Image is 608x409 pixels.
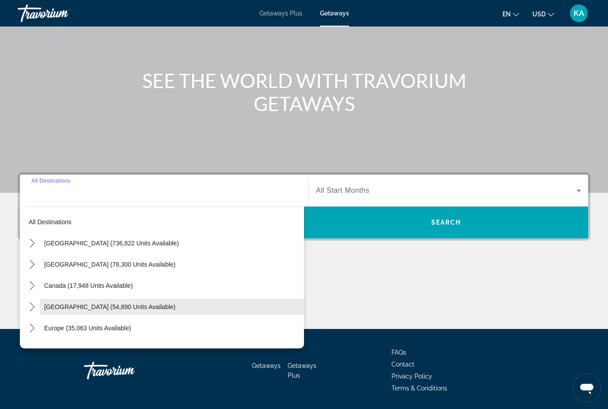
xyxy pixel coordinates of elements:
[40,320,304,336] button: Select destination: Europe (35,063 units available)
[532,11,546,18] span: USD
[24,342,40,357] button: Toggle Australia (3,583 units available) submenu
[431,219,461,226] span: Search
[304,206,588,238] button: Search
[44,325,131,332] span: Europe (35,063 units available)
[24,236,40,251] button: Toggle United States (736,822 units available) submenu
[391,373,432,380] a: Privacy Policy
[29,218,72,226] span: All destinations
[138,69,470,115] h1: SEE THE WORLD WITH TRAVORIUM GETAWAYS
[20,202,304,348] div: Destination options
[40,235,304,251] button: Select destination: United States (736,822 units available)
[391,361,414,368] a: Contact
[502,8,519,20] button: Change language
[391,349,406,356] a: FAQs
[574,9,584,18] span: KA
[44,303,175,310] span: [GEOGRAPHIC_DATA] (54,890 units available)
[40,341,304,357] button: Select destination: Australia (3,583 units available)
[316,187,369,194] span: All Start Months
[44,240,179,247] span: [GEOGRAPHIC_DATA] (736,822 units available)
[20,175,588,238] div: Search widget
[288,362,316,379] a: Getaways Plus
[532,8,554,20] button: Change currency
[18,2,106,25] a: Travorium
[24,214,304,230] button: Select destination: All destinations
[24,278,40,294] button: Toggle Canada (17,948 units available) submenu
[44,282,133,289] span: Canada (17,948 units available)
[567,4,590,23] button: User Menu
[40,278,304,294] button: Select destination: Canada (17,948 units available)
[252,362,281,369] a: Getaways
[24,299,40,315] button: Toggle Caribbean & Atlantic Islands (54,890 units available) submenu
[84,357,172,384] a: Go Home
[573,374,601,402] iframe: Кнопка запуска окна обмена сообщениями
[31,186,297,196] input: Select destination
[40,299,304,315] button: Select destination: Caribbean & Atlantic Islands (54,890 units available)
[24,257,40,272] button: Toggle Mexico (78,300 units available) submenu
[391,385,447,392] a: Terms & Conditions
[24,321,40,336] button: Toggle Europe (35,063 units available) submenu
[40,256,304,272] button: Select destination: Mexico (78,300 units available)
[31,178,71,183] span: All Destinations
[502,11,511,18] span: en
[44,261,175,268] span: [GEOGRAPHIC_DATA] (78,300 units available)
[320,10,349,17] a: Getaways
[259,10,302,17] a: Getaways Plus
